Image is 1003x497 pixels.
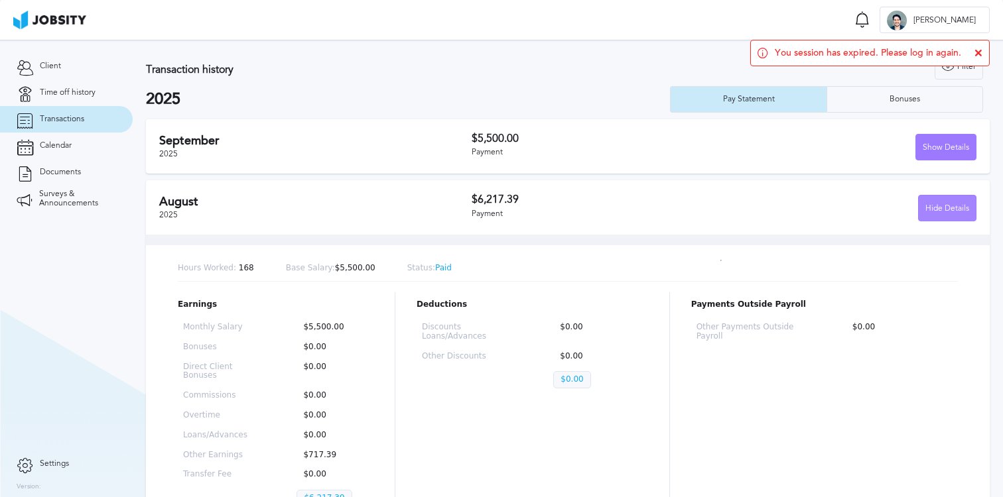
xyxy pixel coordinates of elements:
p: Earnings [178,300,373,309]
button: Bonuses [827,86,983,113]
p: Monthly Salary [183,323,254,332]
p: $0.00 [297,362,368,381]
span: Transactions [40,115,84,124]
span: Documents [40,168,81,177]
p: $0.00 [553,371,590,388]
div: Bonuses [883,95,927,104]
p: $0.00 [297,343,368,352]
div: B [887,11,907,30]
h2: September [159,134,472,148]
p: $0.00 [297,470,368,479]
p: $5,500.00 [286,264,375,273]
button: Pay Statement [670,86,827,113]
p: Other Earnings [183,451,254,460]
p: $0.00 [553,352,642,361]
p: Other Payments Outside Payroll [697,323,803,341]
p: Direct Client Bonuses [183,362,254,381]
button: Hide Details [918,195,976,221]
p: Transfer Fee [183,470,254,479]
p: $0.00 [297,411,368,420]
h3: Transaction history [146,64,604,76]
span: 2025 [159,210,178,219]
p: $0.00 [297,391,368,400]
p: $0.00 [297,431,368,440]
span: Status: [407,263,435,272]
p: $0.00 [553,323,642,341]
span: Surveys & Announcements [39,190,116,208]
div: Show Details [916,135,976,161]
h2: 2025 [146,90,670,109]
div: Filter [935,54,982,80]
p: Paid [407,264,452,273]
button: B[PERSON_NAME] [880,7,990,33]
h3: $6,217.39 [472,193,724,205]
span: [PERSON_NAME] [907,16,982,25]
p: Deductions [417,300,648,309]
button: Filter [935,53,983,80]
img: ab4bad089aa723f57921c736e9817d99.png [13,11,86,29]
p: Payments Outside Payroll [691,300,958,309]
p: Overtime [183,411,254,420]
h3: $5,500.00 [472,133,724,144]
div: Payment [472,209,724,219]
span: Base Salary: [286,263,335,272]
h2: August [159,195,472,209]
p: Bonuses [183,343,254,352]
span: Client [40,62,61,71]
p: $0.00 [846,323,953,341]
button: Show Details [915,134,976,160]
span: Hours Worked: [178,263,236,272]
span: Settings [40,459,69,469]
span: Calendar [40,141,72,150]
p: $717.39 [297,451,368,460]
div: Pay Statement [716,95,781,104]
p: $5,500.00 [297,323,368,332]
p: Loans/Advances [183,431,254,440]
div: Payment [472,148,724,157]
div: Hide Details [919,195,976,222]
label: Version: [17,483,41,491]
p: Commissions [183,391,254,400]
span: 2025 [159,149,178,158]
p: Other Discounts [422,352,511,361]
p: Discounts Loans/Advances [422,323,511,341]
p: 168 [178,264,254,273]
span: Time off history [40,88,96,97]
span: You session has expired. Please log in again. [775,48,961,58]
